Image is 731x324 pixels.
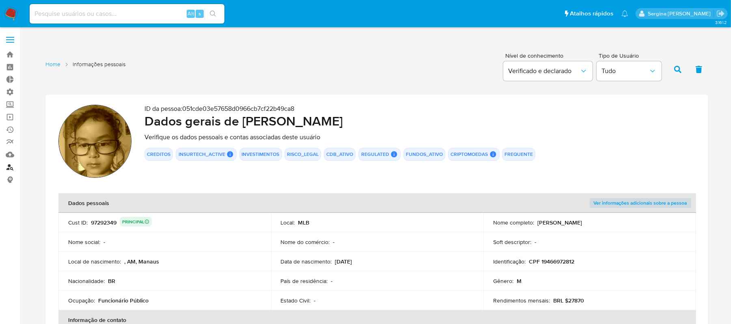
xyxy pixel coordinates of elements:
nav: List of pages [45,57,125,80]
span: s [198,10,201,17]
input: Pesquise usuários ou casos... [30,9,224,19]
span: Tipo de Usuário [599,53,664,58]
span: Tudo [602,67,649,75]
a: Sair [716,9,725,18]
a: Notificações [621,10,628,17]
span: Verificado e declarado [508,67,580,75]
span: Informações pessoais [73,60,125,68]
p: sergina.neta@mercadolivre.com [648,10,714,17]
span: Nível de conhecimento [505,53,592,58]
span: Atalhos rápidos [570,9,613,18]
a: Home [45,60,60,68]
span: Alt [188,10,194,17]
button: Verificado e declarado [503,61,593,81]
button: Tudo [597,61,662,81]
button: search-icon [205,8,221,19]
